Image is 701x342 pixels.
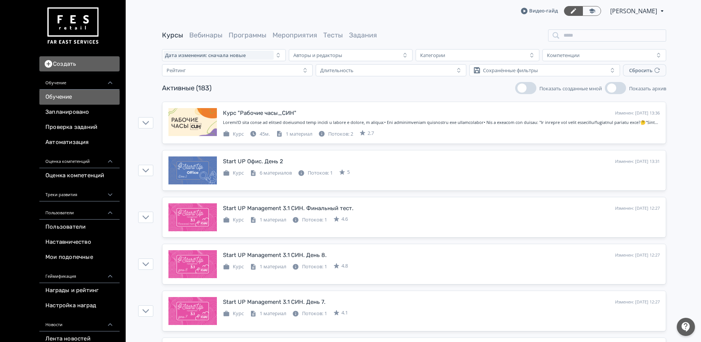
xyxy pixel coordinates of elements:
span: Показать архив [629,85,666,92]
span: Дата изменения: сначала новые [165,52,246,58]
div: Курс [223,130,244,138]
a: Наставничество [39,235,120,250]
span: 45м. [260,130,270,137]
div: 1 материал [276,130,312,138]
div: Start UP Management 3.1 СИН. Финальный тест. [223,204,354,213]
div: Изменен: [DATE] 12:27 [615,205,660,212]
a: Оценка компетенций [39,168,120,183]
a: Переключиться в режим ученика [583,6,601,16]
span: Юлия Князева [610,6,658,15]
button: Сохранённые фильтры [469,64,620,76]
span: 4.6 [341,215,348,223]
div: Потоков: 1 [292,310,327,317]
a: Задания [349,31,377,39]
div: Привет!В этом курсе ты сможешь прокачать свои навыки в работе с часами, а именно:• Как анализиров... [223,119,660,126]
a: Пользователи [39,220,120,235]
a: Награды и рейтинг [39,283,120,298]
div: Курс [223,310,244,317]
button: Рейтинг [162,64,313,76]
div: 1 материал [250,263,286,271]
span: 4.1 [341,309,348,317]
div: Изменен: [DATE] 13:36 [615,110,660,116]
div: Потоков: 1 [298,169,333,177]
div: Start UP Management 3.1 СИН. День 7. [223,298,326,306]
a: Запланировано [39,105,120,120]
div: Изменен: [DATE] 12:27 [615,299,660,305]
div: Активные (183) [162,83,212,93]
button: Категории [416,49,539,61]
div: 1 материал [250,310,286,317]
div: Курс [223,169,244,177]
div: Компетенции [547,52,579,58]
a: Видео-гайд [521,7,558,15]
div: Курс "Рабочие часы_СИН" [223,109,296,118]
div: Изменен: [DATE] 12:27 [615,252,660,258]
a: Настройка наград [39,298,120,313]
div: Длительность [320,67,354,73]
button: Компетенции [542,49,666,61]
div: Категории [420,52,445,58]
button: Авторы и редакторы [289,49,413,61]
div: 1 материал [250,216,286,224]
div: Изменен: [DATE] 13:31 [615,158,660,165]
button: Длительность [316,64,466,76]
div: Новости [39,313,120,331]
div: Пользователи [39,201,120,220]
div: Авторы и редакторы [293,52,342,58]
span: Показать созданные мной [539,85,602,92]
a: Мероприятия [273,31,317,39]
div: Потоков: 2 [318,130,353,138]
a: Обучение [39,90,120,105]
span: 2.7 [368,130,374,137]
div: Курс [223,263,244,271]
div: 6 материалов [250,169,292,177]
span: 5 [347,169,350,176]
button: Сбросить [623,64,666,76]
button: Создать [39,56,120,71]
a: Автоматизация [39,135,120,150]
div: Курс [223,216,244,224]
img: https://files.teachbase.ru/system/account/57463/logo/medium-936fc5084dd2c598f50a98b9cbe0469a.png [45,5,100,47]
div: Рейтинг [167,67,186,73]
div: Оценка компетенций [39,150,120,168]
a: Вебинары [189,31,223,39]
a: Мои подопечные [39,250,120,265]
a: Программы [229,31,266,39]
div: Потоков: 1 [292,216,327,224]
div: Потоков: 1 [292,263,327,271]
div: Сохранённые фильтры [483,67,538,73]
div: Геймификация [39,265,120,283]
div: Треки развития [39,183,120,201]
button: Дата изменения: сначала новые [162,49,286,61]
span: 4.8 [341,262,348,270]
div: Start UP Офис. День 2 [223,157,283,166]
a: Тесты [323,31,343,39]
div: Обучение [39,71,120,90]
div: Start UP Management 3.1 СИН. День 8. [223,251,327,260]
a: Курсы [162,31,183,39]
a: Проверка заданий [39,120,120,135]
